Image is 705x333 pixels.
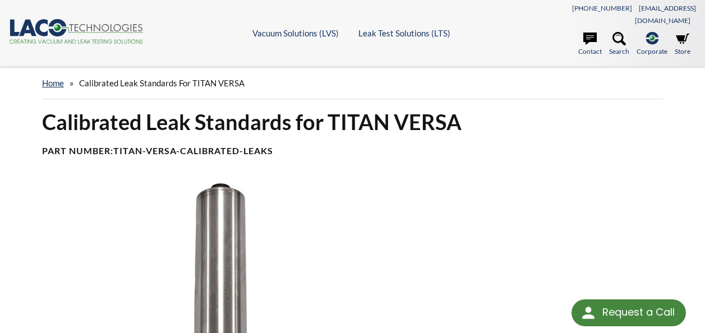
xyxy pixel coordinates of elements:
b: TITAN-VERSA-Calibrated-Leaks [113,145,273,156]
a: Search [609,32,629,57]
span: Calibrated Leak Standards for TITAN VERSA [79,78,245,88]
span: Corporate [637,46,667,57]
div: Request a Call [572,299,686,326]
a: Leak Test Solutions (LTS) [358,28,450,38]
h1: Calibrated Leak Standards for TITAN VERSA [42,108,663,136]
a: [EMAIL_ADDRESS][DOMAIN_NAME] [635,4,696,25]
a: Contact [578,32,602,57]
img: round button [579,304,597,322]
div: » [42,67,663,99]
a: Store [675,32,690,57]
a: Vacuum Solutions (LVS) [252,28,339,38]
h4: Part Number: [42,145,663,157]
a: [PHONE_NUMBER] [572,4,632,12]
a: home [42,78,64,88]
div: Request a Call [602,299,675,325]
